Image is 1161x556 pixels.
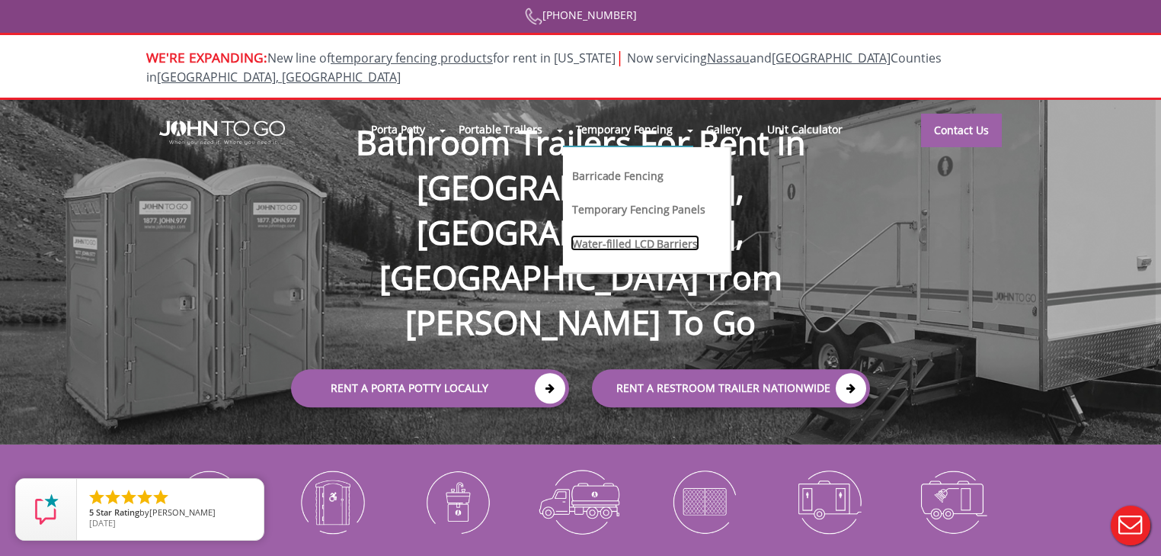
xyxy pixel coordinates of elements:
a: Temporary Fencing [563,113,686,146]
span: by [89,508,251,519]
img: Shower-Trailers-icon_N.png [902,462,1003,542]
img: Waste-Services-icon_N.png [530,462,632,542]
span: [PERSON_NAME] [149,506,216,518]
button: Live Chat [1100,495,1161,556]
li:  [104,488,122,506]
a: Gallery [693,113,754,146]
a: Rent a Porta Potty Locally [291,369,569,407]
span: WE'RE EXPANDING: [146,48,267,66]
h1: Bathroom Trailers For Rent in [GEOGRAPHIC_DATA], [GEOGRAPHIC_DATA], [GEOGRAPHIC_DATA] from [PERSO... [276,71,885,345]
a: Nassau [707,50,750,66]
a: rent a RESTROOM TRAILER Nationwide [592,369,870,407]
a: Portable Trailers [446,113,555,146]
li:  [88,488,106,506]
a: Barricade Fencing [571,167,664,183]
img: JOHN to go [159,121,285,145]
img: ADA-Accessible-Units-icon_N.png [282,462,383,542]
span: Now servicing and Counties in [146,50,942,85]
span: New line of for rent in [US_STATE] [146,50,942,85]
span: Star Rating [96,506,139,518]
span: 5 [89,506,94,518]
span: | [616,47,624,67]
a: Water-filled LCD Barriers [571,235,699,251]
li:  [120,488,138,506]
img: Portable-Sinks-icon_N.png [406,462,507,542]
a: temporary fencing products [331,50,493,66]
img: Review Rating [31,494,62,525]
img: Portable-Toilets-icon_N.png [158,462,259,542]
a: Contact Us [921,114,1002,147]
span: [DATE] [89,517,116,529]
a: [GEOGRAPHIC_DATA], [GEOGRAPHIC_DATA] [157,69,401,85]
a: [GEOGRAPHIC_DATA] [772,50,891,66]
a: [PHONE_NUMBER] [525,8,637,22]
a: Temporary Fencing Panels [571,201,707,217]
img: Temporary-Fencing-cion_N.png [654,462,755,542]
img: Restroom-Trailers-icon_N.png [778,462,879,542]
li:  [152,488,170,506]
a: Unit Calculator [754,113,856,146]
a: Porta Potty [358,113,438,146]
li:  [136,488,154,506]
